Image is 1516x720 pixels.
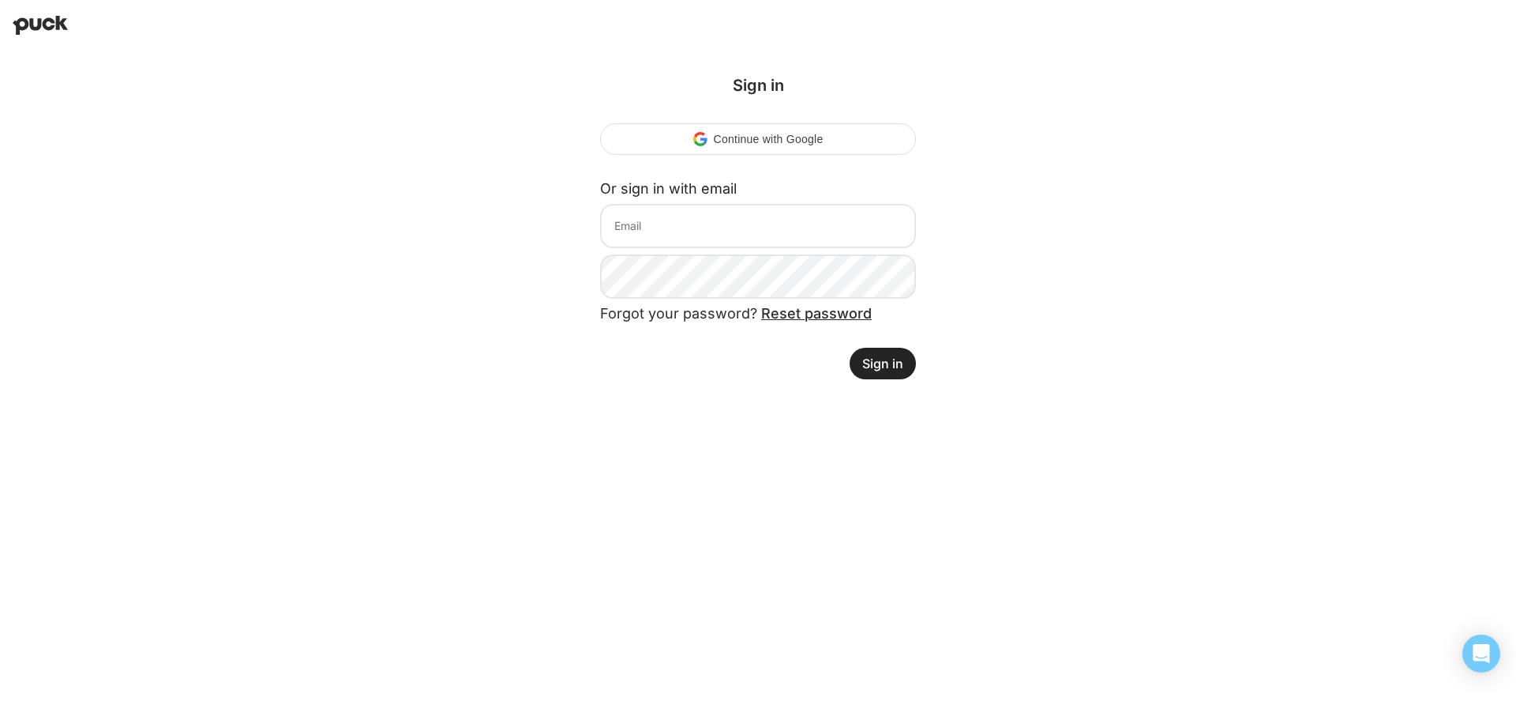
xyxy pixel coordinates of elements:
div: Sign in [600,76,916,95]
button: Sign in [850,348,916,379]
a: Reset password [761,305,872,322]
div: Continue with Google [600,123,916,155]
img: Puck home [13,16,68,35]
span: Continue with Google [714,133,824,145]
input: Email [600,204,916,248]
span: Forgot your password? [600,305,872,322]
div: Open Intercom Messenger [1462,635,1500,673]
label: Or sign in with email [600,180,737,197]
